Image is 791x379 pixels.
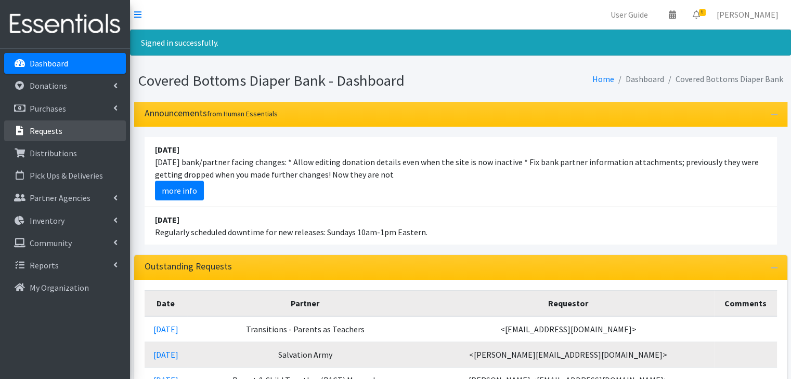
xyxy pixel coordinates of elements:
[602,4,656,25] a: User Guide
[30,126,62,136] p: Requests
[592,74,614,84] a: Home
[145,108,278,119] h3: Announcements
[4,75,126,96] a: Donations
[714,290,777,316] th: Comments
[684,4,708,25] a: 6
[30,103,66,114] p: Purchases
[187,342,423,367] td: Salvation Army
[4,233,126,253] a: Community
[153,349,178,360] a: [DATE]
[145,261,232,272] h3: Outstanding Requests
[30,80,67,91] p: Donations
[4,187,126,208] a: Partner Agencies
[4,53,126,74] a: Dashboard
[4,143,126,164] a: Distributions
[155,181,204,200] a: more info
[30,193,90,203] p: Partner Agencies
[30,170,103,181] p: Pick Ups & Deliveries
[4,120,126,141] a: Requests
[664,72,783,87] li: Covered Bottoms Diaper Bank
[187,316,423,342] td: Transitions - Parents as Teachers
[30,148,77,158] p: Distributions
[145,137,777,207] li: [DATE] bank/partner facing changes: * Allow editing donation details even when the site is now in...
[153,324,178,334] a: [DATE]
[614,72,664,87] li: Dashboard
[4,98,126,119] a: Purchases
[423,316,714,342] td: <[EMAIL_ADDRESS][DOMAIN_NAME]>
[30,215,64,226] p: Inventory
[423,342,714,367] td: <[PERSON_NAME][EMAIL_ADDRESS][DOMAIN_NAME]>
[4,255,126,276] a: Reports
[30,260,59,270] p: Reports
[207,109,278,118] small: from Human Essentials
[4,210,126,231] a: Inventory
[187,290,423,316] th: Partner
[145,290,188,316] th: Date
[4,7,126,42] img: HumanEssentials
[30,58,68,69] p: Dashboard
[155,214,179,225] strong: [DATE]
[4,277,126,298] a: My Organization
[699,9,706,16] span: 6
[708,4,787,25] a: [PERSON_NAME]
[423,290,714,316] th: Requestor
[30,238,72,248] p: Community
[145,207,777,245] li: Regularly scheduled downtime for new releases: Sundays 10am-1pm Eastern.
[4,165,126,186] a: Pick Ups & Deliveries
[155,144,179,155] strong: [DATE]
[30,282,89,293] p: My Organization
[130,30,791,56] div: Signed in successfully.
[138,72,457,90] h1: Covered Bottoms Diaper Bank - Dashboard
